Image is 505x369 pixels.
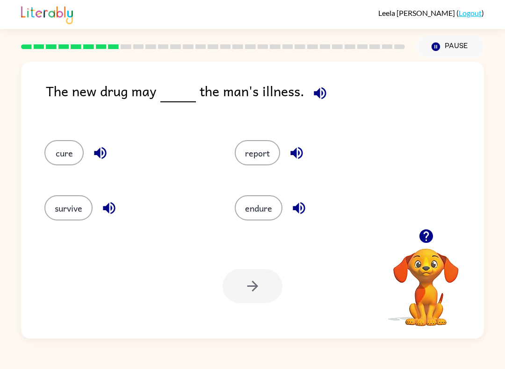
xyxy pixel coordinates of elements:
img: Literably [21,4,73,24]
span: Leela [PERSON_NAME] [378,8,456,17]
button: Pause [416,36,484,57]
video: Your browser must support playing .mp4 files to use Literably. Please try using another browser. [379,234,473,327]
button: cure [44,140,84,165]
a: Logout [459,8,482,17]
button: survive [44,195,93,220]
button: endure [235,195,282,220]
button: report [235,140,280,165]
div: The new drug may the man's illness. [46,80,484,121]
div: ( ) [378,8,484,17]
